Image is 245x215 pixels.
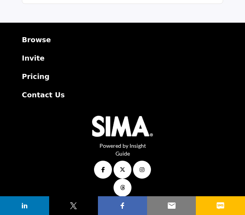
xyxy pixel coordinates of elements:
[69,201,78,210] img: twitter sharing button
[92,116,153,136] img: No Site Logo
[20,201,29,210] img: linkedin sharing button
[167,201,176,210] img: email sharing button
[118,201,127,210] img: facebook sharing button
[94,161,112,179] a: Facebook Link
[114,161,131,179] a: Twitter Link
[133,161,151,179] a: Instagram Link
[99,142,146,157] a: Powered by Insight Guide
[22,71,223,82] a: Pricing
[216,201,225,210] img: sms sharing button
[114,179,131,197] a: Threads Link
[22,53,223,63] a: Invite
[22,34,223,45] a: Browse
[22,90,223,100] a: Contact Us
